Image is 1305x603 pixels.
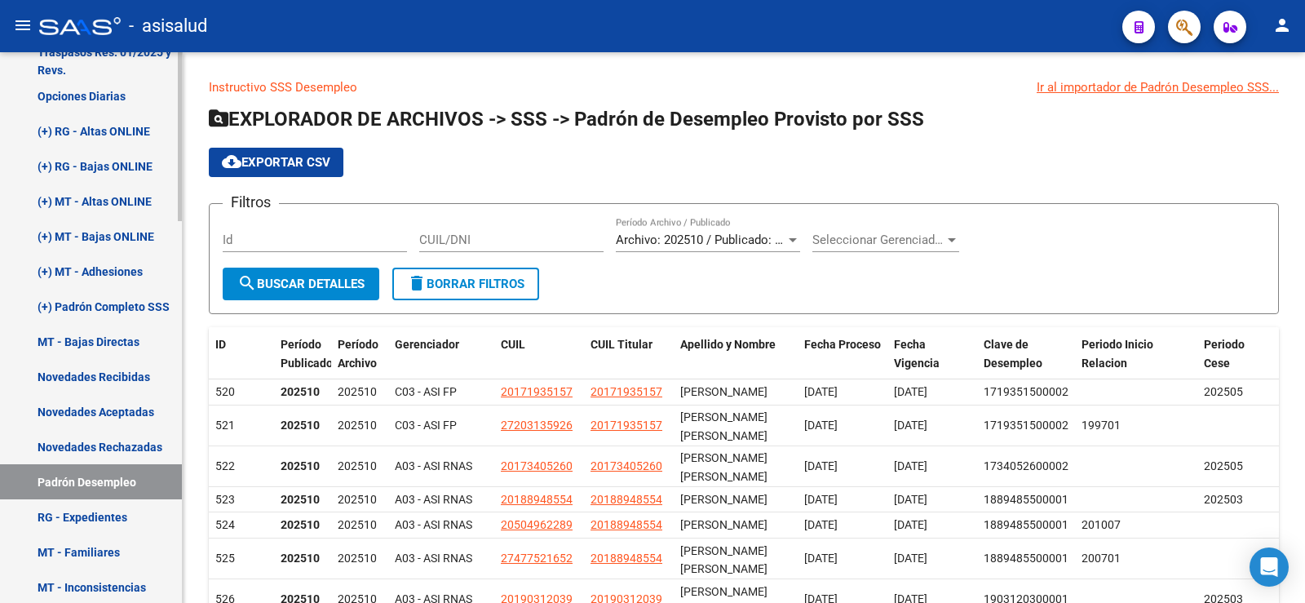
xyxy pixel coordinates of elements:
div: 202510 [338,416,382,435]
div: 202510 [338,383,382,401]
span: LAMAS WALTER OSCAR [680,493,768,506]
span: Apellido y Nombre [680,338,776,351]
datatable-header-cell: CUIL Titular [584,327,674,381]
datatable-header-cell: Gerenciador [388,327,494,381]
strong: 202510 [281,419,320,432]
span: Borrar Filtros [407,277,524,291]
span: EXPLORADOR DE ARCHIVOS -> SSS -> Padrón de Desempleo Provisto por SSS [209,108,924,131]
datatable-header-cell: Período Publicado [274,327,331,381]
span: CUIL [501,338,525,351]
span: C03 - ASI FP [395,385,457,398]
span: A03 - ASI RNAS [395,552,472,565]
span: 201007 [1082,518,1121,531]
span: 27203135926 [501,419,573,432]
mat-icon: delete [407,273,427,293]
datatable-header-cell: Apellido y Nombre [674,327,798,381]
span: 20188948554 [501,493,573,506]
datatable-header-cell: Fecha Proceso [798,327,887,381]
span: A03 - ASI RNAS [395,493,472,506]
span: GIMENEZ JULIO DIEGO [680,385,768,398]
span: 27477521652 [501,552,573,565]
span: HERNANDEZ MYRIAM VIVIANA [680,410,768,442]
span: 1719351500002 [984,385,1068,398]
span: 521 [215,419,235,432]
div: 202510 [338,516,382,534]
datatable-header-cell: Clave de Desempleo [977,327,1075,381]
span: 20504962289 [501,518,573,531]
span: [DATE] [804,552,838,565]
mat-icon: menu [13,16,33,35]
span: CONTRERAS SERGIO NORBERTO [680,451,768,483]
span: Período Archivo [338,338,378,370]
span: 200701 [1082,552,1121,565]
strong: 202510 [281,493,320,506]
strong: 202510 [281,385,320,398]
span: A03 - ASI RNAS [395,518,472,531]
div: 202510 [338,490,382,509]
div: Open Intercom Messenger [1250,548,1289,587]
span: Gerenciador [395,338,459,351]
span: 202503 [1204,493,1243,506]
span: Periodo Inicio Relacion [1082,338,1153,370]
span: 1719351500002 [984,419,1068,432]
span: 20173405260 [591,459,662,472]
strong: 202510 [281,552,320,565]
span: Exportar CSV [222,155,330,170]
span: Seleccionar Gerenciador [812,233,944,247]
span: 20173405260 [501,459,573,472]
span: Período Publicado [281,338,333,370]
span: C03 - ASI FP [395,419,457,432]
span: Archivo: 202510 / Publicado: 202509 [616,233,814,247]
span: 20188948554 [591,493,662,506]
span: 20171935157 [591,385,662,398]
datatable-header-cell: Periodo Inicio Relacion [1075,327,1197,381]
mat-icon: search [237,273,257,293]
span: 1889485500001 [984,552,1068,565]
span: LAMAS REYES FRANCO EZEQUIEL [680,518,768,531]
span: Buscar Detalles [237,277,365,291]
span: A03 - ASI RNAS [395,459,472,472]
span: 20188948554 [591,552,662,565]
span: Fecha Proceso [804,338,881,351]
span: [DATE] [894,493,927,506]
span: 1734052600002 [984,459,1068,472]
datatable-header-cell: ID [209,327,274,381]
span: [DATE] [804,459,838,472]
datatable-header-cell: Periodo Cese [1197,327,1279,381]
span: [DATE] [804,419,838,432]
h3: Filtros [223,191,279,214]
button: Exportar CSV [209,148,343,177]
datatable-header-cell: Fecha Vigencia [887,327,977,381]
span: [DATE] [804,493,838,506]
span: Fecha Vigencia [894,338,940,370]
mat-icon: person [1272,16,1292,35]
span: [DATE] [804,518,838,531]
datatable-header-cell: CUIL [494,327,584,381]
span: 520 [215,385,235,398]
button: Borrar Filtros [392,268,539,300]
button: Buscar Detalles [223,268,379,300]
span: [DATE] [894,552,927,565]
span: Periodo Cese [1204,338,1245,370]
mat-icon: cloud_download [222,152,241,171]
span: 525 [215,552,235,565]
span: 1889485500001 [984,518,1068,531]
span: 20171935157 [501,385,573,398]
span: 20188948554 [591,518,662,531]
span: 522 [215,459,235,472]
span: 1889485500001 [984,493,1068,506]
a: Instructivo SSS Desempleo [209,80,357,95]
span: 524 [215,518,235,531]
datatable-header-cell: Período Archivo [331,327,388,381]
span: [DATE] [804,385,838,398]
span: 523 [215,493,235,506]
span: 20171935157 [591,419,662,432]
span: 202505 [1204,459,1243,472]
div: Ir al importador de Padrón Desempleo SSS... [1037,78,1279,96]
span: Clave de Desempleo [984,338,1042,370]
span: LAMAS REYES SILVIA LUNA [680,544,768,576]
span: ID [215,338,226,351]
span: [DATE] [894,518,927,531]
span: 202505 [1204,385,1243,398]
span: CUIL Titular [591,338,652,351]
